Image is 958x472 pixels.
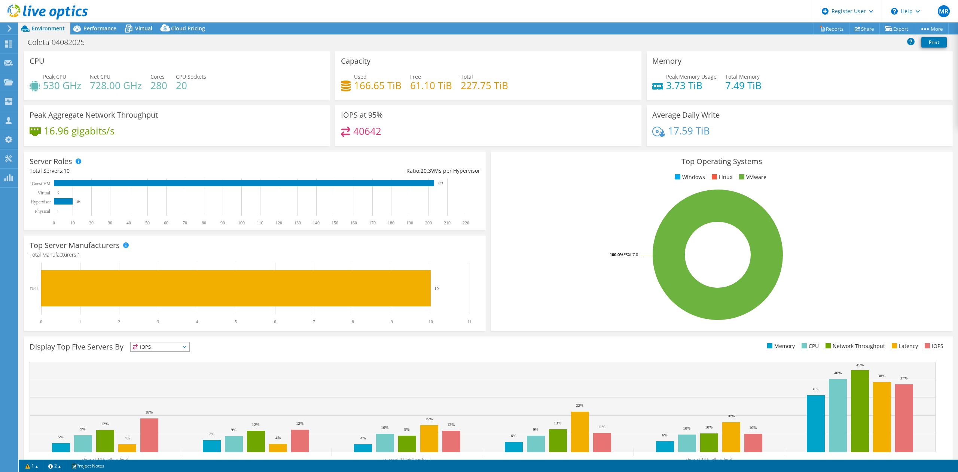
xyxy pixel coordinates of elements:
[434,286,439,291] text: 10
[410,81,452,90] h4: 61.10 TiB
[275,435,281,440] text: 4%
[388,220,394,226] text: 180
[900,376,907,380] text: 37%
[749,425,757,430] text: 10%
[76,200,80,203] text: 10
[384,457,431,462] text: soo-esxi-11.intelbras.local
[30,286,38,291] text: Dell
[257,220,263,226] text: 110
[938,5,950,17] span: MR
[164,220,168,226] text: 60
[353,127,381,135] h4: 40642
[252,422,259,427] text: 12%
[354,73,367,80] span: Used
[30,241,120,249] h3: Top Server Manufacturers
[598,424,605,429] text: 11%
[879,23,914,34] a: Export
[623,252,638,257] tspan: ESXi 7.0
[82,457,129,462] text: sjo-esxi-12.intelbras.local
[369,220,376,226] text: 170
[157,319,159,324] text: 3
[354,81,402,90] h4: 166.65 TiB
[89,220,94,226] text: 20
[814,23,849,34] a: Reports
[255,167,480,175] div: Ratio: VMs per Hypervisor
[610,252,623,257] tspan: 100.0%
[914,23,949,34] a: More
[83,25,116,32] span: Performance
[673,173,705,181] li: Windows
[666,73,717,80] span: Peak Memory Usage
[38,190,51,196] text: Virtual
[30,111,158,119] h3: Peak Aggregate Network Throughput
[341,57,370,65] h3: Capacity
[53,220,55,226] text: 0
[467,319,472,324] text: 11
[196,319,198,324] text: 4
[710,173,732,181] li: Linux
[135,25,152,32] span: Virtual
[131,342,189,351] span: IOPS
[576,403,583,408] text: 22%
[77,251,80,258] span: 1
[238,220,245,226] text: 100
[705,425,713,429] text: 10%
[686,457,733,462] text: sjo-esxi-14.intelbras.local
[878,373,885,378] text: 38%
[108,220,112,226] text: 30
[341,111,383,119] h3: IOPS at 95%
[220,220,225,226] text: 90
[118,319,120,324] text: 2
[30,157,72,166] h3: Server Roles
[921,37,947,48] a: Print
[554,421,561,425] text: 13%
[296,421,303,426] text: 12%
[725,73,760,80] span: Total Memory
[150,73,165,80] span: Cores
[425,220,432,226] text: 200
[70,220,75,226] text: 10
[176,81,206,90] h4: 20
[31,199,51,205] text: Hypervisor
[421,167,431,174] span: 20.3
[834,370,842,375] text: 40%
[32,25,65,32] span: Environment
[824,342,885,350] li: Network Throughput
[332,220,338,226] text: 150
[849,23,880,34] a: Share
[662,433,668,437] text: 6%
[43,81,81,90] h4: 530 GHz
[126,220,131,226] text: 40
[30,251,480,259] h4: Total Manufacturers:
[275,220,282,226] text: 120
[360,436,366,440] text: 4%
[40,319,42,324] text: 0
[391,319,393,324] text: 9
[90,73,110,80] span: Net CPU
[58,435,64,439] text: 5%
[32,181,51,186] text: Guest VM
[64,167,70,174] span: 10
[231,427,237,432] text: 9%
[444,220,451,226] text: 210
[90,81,142,90] h4: 728.00 GHz
[294,220,301,226] text: 130
[533,427,539,432] text: 9%
[350,220,357,226] text: 160
[66,461,110,471] a: Project Notes
[891,8,898,15] svg: \n
[410,73,421,80] span: Free
[235,319,237,324] text: 5
[183,220,187,226] text: 70
[447,422,455,427] text: 12%
[79,319,81,324] text: 1
[497,157,947,166] h3: Top Operating Systems
[438,181,443,185] text: 203
[313,220,320,226] text: 140
[150,81,167,90] h4: 280
[727,414,735,418] text: 16%
[176,73,206,80] span: CPU Sockets
[202,220,206,226] text: 80
[812,387,819,391] text: 31%
[209,432,214,436] text: 7%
